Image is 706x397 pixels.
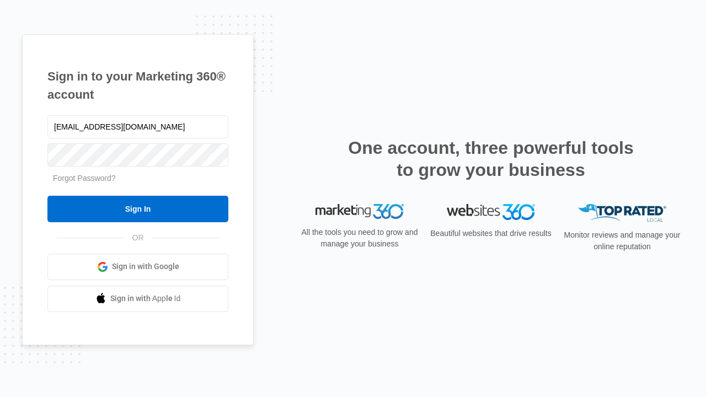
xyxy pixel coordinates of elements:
[125,232,152,244] span: OR
[47,254,228,280] a: Sign in with Google
[112,261,179,272] span: Sign in with Google
[298,227,421,250] p: All the tools you need to grow and manage your business
[47,115,228,138] input: Email
[47,67,228,104] h1: Sign in to your Marketing 360® account
[578,204,666,222] img: Top Rated Local
[47,196,228,222] input: Sign In
[53,174,116,183] a: Forgot Password?
[315,204,404,219] img: Marketing 360
[47,286,228,312] a: Sign in with Apple Id
[560,229,684,253] p: Monitor reviews and manage your online reputation
[345,137,637,181] h2: One account, three powerful tools to grow your business
[447,204,535,220] img: Websites 360
[429,228,553,239] p: Beautiful websites that drive results
[110,293,181,304] span: Sign in with Apple Id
